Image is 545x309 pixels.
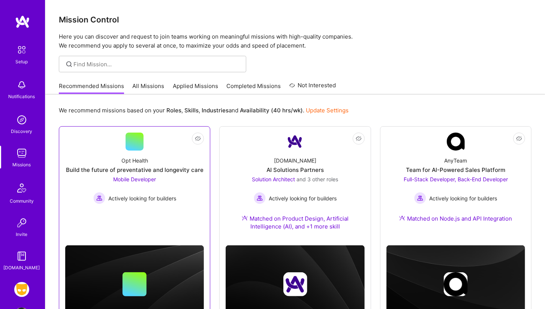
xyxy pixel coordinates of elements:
img: Invite [14,215,29,230]
img: Community [13,179,31,197]
img: Company Logo [286,133,304,151]
input: Find Mission... [74,60,241,68]
div: Community [10,197,34,205]
div: Notifications [9,93,35,100]
div: Matched on Node.js and API Integration [399,215,512,222]
div: Discovery [11,127,33,135]
img: Ateam Purple Icon [242,215,248,221]
span: Actively looking for builders [269,194,337,202]
img: guide book [14,249,29,264]
p: Here you can discover and request to join teams working on meaningful missions with high-quality ... [59,32,532,50]
img: Company logo [283,272,307,296]
h3: Mission Control [59,15,532,24]
span: Solution Architect [252,176,295,182]
b: Roles [166,107,181,114]
div: [DOMAIN_NAME] [274,157,316,164]
img: Actively looking for builders [254,192,266,204]
img: Ateam Purple Icon [399,215,405,221]
a: Update Settings [306,107,349,114]
img: setup [14,42,30,58]
span: Actively looking for builders [429,194,497,202]
i: icon EyeClosed [195,136,201,142]
img: bell [14,78,29,93]
i: icon SearchGrey [65,60,73,69]
img: Company logo [444,272,468,296]
div: AI Solutions Partners [267,166,324,174]
div: Build the future of preventative and longevity care [66,166,204,174]
a: Company Logo[DOMAIN_NAME]AI Solutions PartnersSolution Architect and 3 other rolesActively lookin... [226,133,364,239]
img: Actively looking for builders [93,192,105,204]
b: Skills [184,107,199,114]
img: Company Logo [447,133,465,151]
img: logo [15,15,30,28]
a: Company LogoAnyTeamTeam for AI-Powered Sales PlatformFull-Stack Developer, Back-End Developer Act... [386,133,525,231]
a: Not Interested [289,81,336,94]
span: Mobile Developer [113,176,156,182]
span: and 3 other roles [296,176,338,182]
p: We recommend missions based on your , , and . [59,106,349,114]
div: Opt Health [121,157,148,164]
span: Full-Stack Developer, Back-End Developer [404,176,508,182]
span: Actively looking for builders [108,194,176,202]
a: Completed Missions [227,82,281,94]
b: Availability (40 hrs/wk) [240,107,303,114]
img: discovery [14,112,29,127]
a: Recommended Missions [59,82,124,94]
div: Matched on Product Design, Artificial Intelligence (AI), and +1 more skill [226,215,364,230]
div: Team for AI-Powered Sales Platform [406,166,505,174]
a: Grindr: Mobile + BE + Cloud [12,282,31,297]
b: Industries [202,107,229,114]
div: [DOMAIN_NAME] [4,264,40,272]
a: Applied Missions [173,82,218,94]
i: icon EyeClosed [516,136,522,142]
img: Grindr: Mobile + BE + Cloud [14,282,29,297]
a: All Missions [133,82,165,94]
i: icon EyeClosed [356,136,362,142]
div: AnyTeam [444,157,467,164]
div: Invite [16,230,28,238]
div: Setup [16,58,28,66]
img: teamwork [14,146,29,161]
a: Opt HealthBuild the future of preventative and longevity careMobile Developer Actively looking fo... [65,133,204,225]
div: Missions [13,161,31,169]
img: Actively looking for builders [414,192,426,204]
